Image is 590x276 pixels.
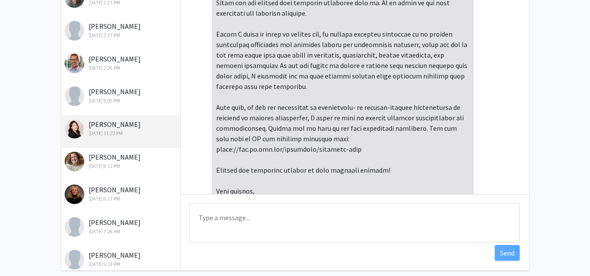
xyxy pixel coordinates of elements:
[65,54,84,73] img: Spencer Greenhalgh
[65,184,179,203] div: [PERSON_NAME]
[190,203,520,242] textarea: Message
[65,250,179,268] div: [PERSON_NAME]
[65,129,179,137] div: [DATE] 11:22 PM
[65,97,179,105] div: [DATE] 9:05 PM
[65,31,179,39] div: [DATE] 2:27 PM
[65,119,179,137] div: [PERSON_NAME]
[65,86,84,106] img: Yanira Paz
[7,237,37,269] iframe: Chat
[65,152,179,170] div: [PERSON_NAME]
[65,195,179,203] div: [DATE] 6:17 PM
[65,21,179,39] div: [PERSON_NAME]
[65,228,179,235] div: [DATE] 7:26 AM
[65,217,84,237] img: Lauren Cagle
[65,21,84,41] img: Omolola Adedokun
[65,152,84,171] img: Ruth Bryan
[65,217,179,235] div: [PERSON_NAME]
[65,250,84,269] img: Jennifer Cramer
[495,245,520,261] button: Send
[65,64,179,72] div: [DATE] 2:26 PM
[65,86,179,105] div: [PERSON_NAME]
[65,260,179,268] div: [DATE] 5:13 PM
[65,54,179,72] div: [PERSON_NAME]
[65,162,179,170] div: [DATE] 8:11 PM
[65,184,84,204] img: Sarah Hawkins
[65,119,84,139] img: Yeon Jung Kang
